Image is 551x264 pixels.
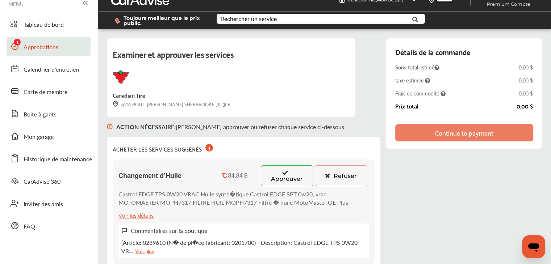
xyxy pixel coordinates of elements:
div: 0,00 $ [517,103,533,109]
div: Canadian Tire [113,90,145,100]
span: Toujours meilleur que le prix public. [124,16,205,26]
div: Examiner et approuver les services [113,47,350,70]
a: Tableau de bord [7,14,91,33]
a: Boite à gants [7,104,91,123]
button: Approuver [261,165,313,186]
img: dollor_label_vector.a70140d1.svg [114,18,120,24]
img: logo-canadian-tire.png [113,70,129,84]
span: MENU [8,1,24,7]
a: Inviter des amis [7,194,91,213]
span: Frais de commodité [395,90,446,97]
span: Inviter des amis [24,200,63,209]
a: Calendrier d'entretien [7,59,91,78]
p: (Article: 0289610 (N� de pi�ce fabricant: 0201700) - Description: Castrol EDGE TPS 0W20 VR… [121,238,366,255]
span: CarAdvise 360 [24,177,60,187]
span: Tableau de bord [24,20,64,30]
p: [PERSON_NAME] approuver ou refuser chaque service ci-dessous [116,123,344,131]
img: svg+xml;base64,PHN2ZyB3aWR0aD0iMTYiIGhlaWdodD0iMTciIHZpZXdCb3g9IjAgMCAxNiAxNyIgZmlsbD0ibm9uZSIgeG... [121,227,127,234]
p: Castrol EDGE TPS 0W20 VRAC Huile synth�tique Castrol EDGE SPT 0w20, vrac [118,190,348,198]
span: Premium Compte [477,0,536,8]
a: FAQ [7,216,91,235]
div: Détails de la commande [395,46,470,58]
a: CarAdvise 360 [7,171,91,190]
span: Mon garage [24,132,54,142]
span: Calendrier d'entretien [24,65,79,74]
span: Historique de maintenance [24,155,92,164]
a: Mon garage [7,127,91,145]
iframe: Bouton de lancement de la fenêtre de messagerie, conversation en cours [522,235,545,258]
div: 4100 BOUL. [PERSON_NAME] SHERBROOKE, J1L 3C6 [113,100,230,108]
div: Continue to payment [435,129,493,136]
label: Commentaires sur la boutique [131,226,207,235]
span: Carte de membre [24,88,67,97]
button: Refuser [315,165,367,186]
span: Changement d’Huile [118,172,181,180]
img: svg+xml;base64,PHN2ZyB3aWR0aD0iMTYiIGhlaWdodD0iMTciIHZpZXdCb3g9IjAgMCAxNiAxNyIgZmlsbD0ibm9uZSIgeG... [113,101,118,107]
span: FAQ [24,222,35,231]
div: Prix ​​total [395,103,418,109]
span: Boite à gants [24,110,57,119]
div: ACHETER LES SERVICES SUGGÉRÉS [113,142,213,154]
div: 1 [205,144,213,152]
span: Sous-total estimé [395,64,439,71]
a: Carte de membre [7,82,91,101]
span: Approbations [24,43,58,52]
div: 0,00 $ [519,77,533,84]
span: taxe estimée [395,77,430,84]
img: svg+xml;base64,PHN2ZyB3aWR0aD0iMTYiIGhlaWdodD0iMTciIHZpZXdCb3g9IjAgMCAxNiAxNyIgZmlsbD0ibm9uZSIgeG... [107,117,113,137]
div: 0,00 $ [519,64,533,71]
a: Historique de maintenance [7,149,91,168]
div: Rechercher un service [221,16,277,22]
p: MOTOMASTER MOPH7317 FILTRE HUIL MOPH7317 Filtre � huile MotoMaster OE Plus [118,198,348,206]
b: ACTION NÉCESSAIRE : [116,123,176,131]
div: 84,84 $ [228,173,247,179]
a: Approbations [7,37,91,56]
div: 0,00 $ [519,90,533,97]
a: Voir plus [135,247,154,255]
div: Voir les détails [118,210,154,220]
